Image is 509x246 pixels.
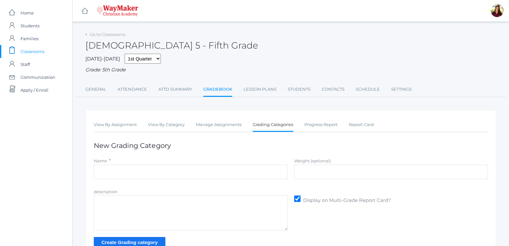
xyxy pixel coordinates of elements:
[94,142,488,149] h1: New Grading Category
[21,58,30,71] span: Staff
[21,71,55,84] span: Communication
[85,56,120,62] span: [DATE]-[DATE]
[322,83,345,96] a: Contacts
[253,118,293,132] a: Grading Categories
[85,41,258,50] h2: [DEMOGRAPHIC_DATA] 5 - Fifth Grade
[118,83,147,96] a: Attendance
[243,83,276,96] a: Lesson Plans
[391,83,412,96] a: Settings
[21,84,48,96] span: Apply / Enroll
[148,118,185,131] a: View By Category
[356,83,380,96] a: Schedule
[196,118,241,131] a: Manage Assignments
[85,83,106,96] a: General
[294,196,301,202] input: Display on Multi-Grade Report Card?
[288,83,311,96] a: Students
[203,83,232,97] a: Gradebook
[294,158,331,163] label: Weight (optional)
[21,45,44,58] span: Classrooms
[302,197,392,205] span: Display on Multi-Grade Report Card?
[85,66,496,74] div: Grade: 5th Grade
[21,6,34,19] span: Home
[90,32,125,37] a: Go to Classrooms
[491,4,504,17] div: Elizabeth Benzinger
[94,118,137,131] a: View By Assignment
[21,32,39,45] span: Families
[94,158,107,163] label: Name
[97,5,138,16] img: waymaker-logo-stack-white-1602f2b1af18da31a5905e9982d058868370996dac5278e84edea6dabf9a3315.png
[158,83,192,96] a: Attd Summary
[21,19,39,32] span: Students
[94,189,118,194] label: description
[304,118,338,131] a: Progress Report
[349,118,374,131] a: Report Card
